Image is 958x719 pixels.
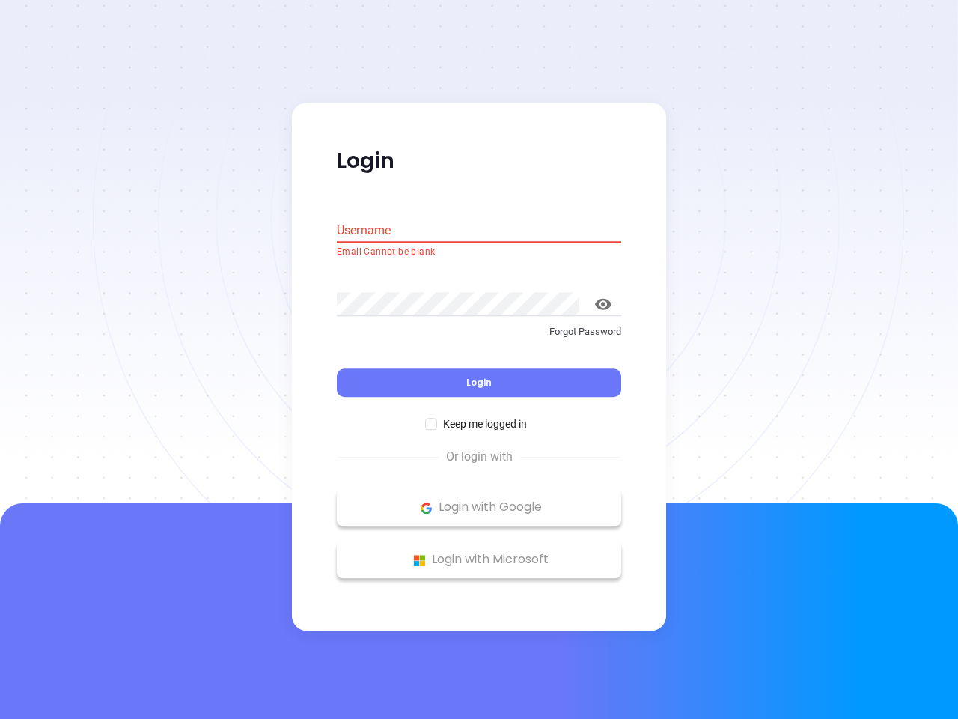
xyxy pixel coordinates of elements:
button: Microsoft Logo Login with Microsoft [337,541,621,579]
span: Login [466,377,492,389]
p: Login [337,148,621,175]
a: Forgot Password [337,324,621,351]
p: Login with Microsoft [344,549,614,571]
p: Forgot Password [337,324,621,339]
span: Keep me logged in [437,416,533,433]
button: Login [337,369,621,398]
span: Or login with [439,449,520,467]
button: toggle password visibility [585,286,621,322]
img: Google Logo [417,499,436,518]
p: Login with Google [344,497,614,519]
img: Microsoft Logo [410,551,429,570]
p: Email Cannot be blank [337,245,621,260]
button: Google Logo Login with Google [337,489,621,527]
